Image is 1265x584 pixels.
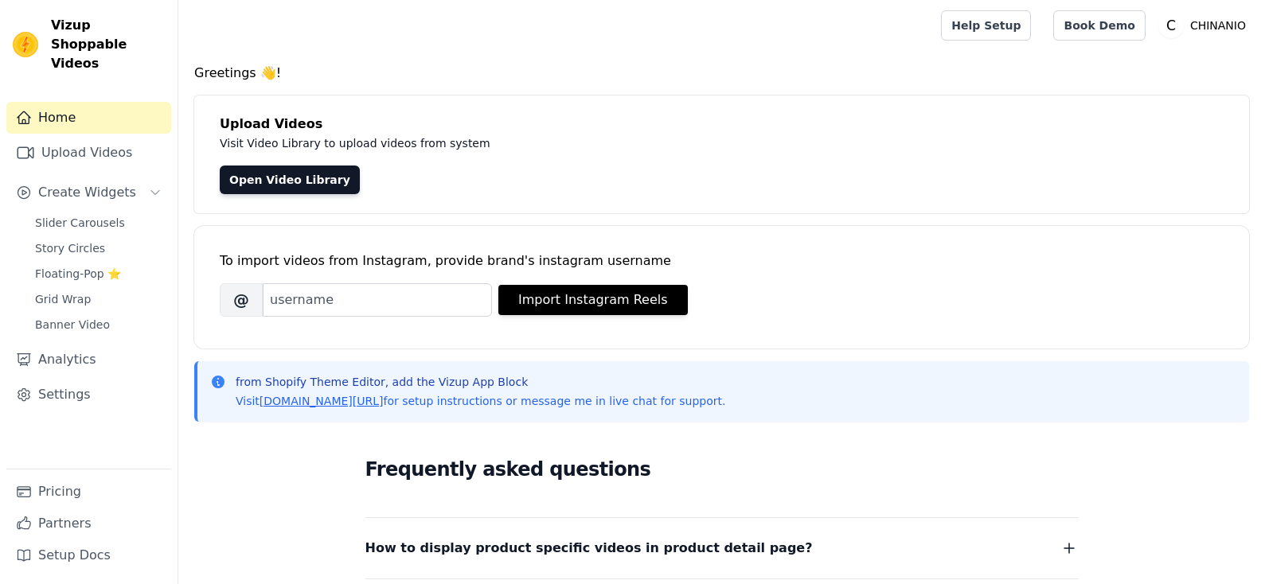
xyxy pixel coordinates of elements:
[236,374,725,390] p: from Shopify Theme Editor, add the Vizup App Block
[25,313,171,336] a: Banner Video
[498,285,688,315] button: Import Instagram Reels
[38,183,136,202] span: Create Widgets
[6,476,171,508] a: Pricing
[25,263,171,285] a: Floating-Pop ⭐
[25,288,171,310] a: Grid Wrap
[35,240,105,256] span: Story Circles
[365,537,813,559] span: How to display product specific videos in product detail page?
[1184,11,1252,40] p: CHINANIO
[6,539,171,571] a: Setup Docs
[35,215,125,231] span: Slider Carousels
[6,379,171,411] a: Settings
[365,537,1079,559] button: How to display product specific videos in product detail page?
[263,283,492,317] input: username
[6,508,171,539] a: Partners
[35,291,91,307] span: Grid Wrap
[25,237,171,259] a: Story Circles
[35,317,110,333] span: Banner Video
[236,393,725,409] p: Visit for setup instructions or message me in live chat for support.
[194,64,1249,83] h4: Greetings 👋!
[365,454,1079,485] h2: Frequently asked questions
[941,10,1031,41] a: Help Setup
[6,137,171,169] a: Upload Videos
[220,115,1224,134] h4: Upload Videos
[220,165,360,194] a: Open Video Library
[6,102,171,134] a: Home
[220,134,933,153] p: Visit Video Library to upload videos from system
[1158,11,1252,40] button: C CHINANIO
[6,344,171,376] a: Analytics
[220,251,1224,271] div: To import videos from Instagram, provide brand's instagram username
[220,283,263,317] span: @
[51,16,165,73] span: Vizup Shoppable Videos
[1053,10,1145,41] a: Book Demo
[35,266,121,282] span: Floating-Pop ⭐
[25,212,171,234] a: Slider Carousels
[260,395,384,407] a: [DOMAIN_NAME][URL]
[13,32,38,57] img: Vizup
[6,177,171,208] button: Create Widgets
[1166,18,1176,33] text: C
